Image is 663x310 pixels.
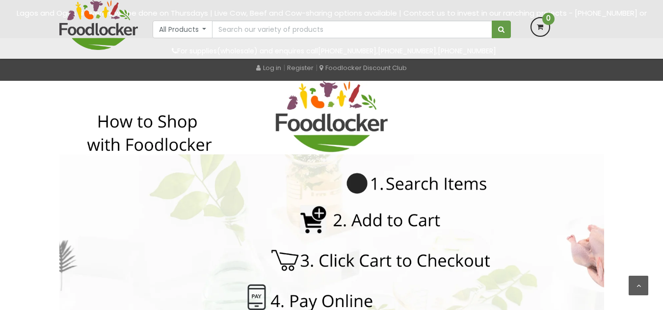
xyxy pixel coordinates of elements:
[256,63,281,72] a: Log in
[287,63,314,72] a: Register
[316,63,318,72] span: |
[319,63,407,72] a: Foodlocker Discount Club
[542,13,555,25] span: 0
[283,63,285,72] span: |
[212,21,492,38] input: Search our variety of products
[153,21,213,38] button: All Products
